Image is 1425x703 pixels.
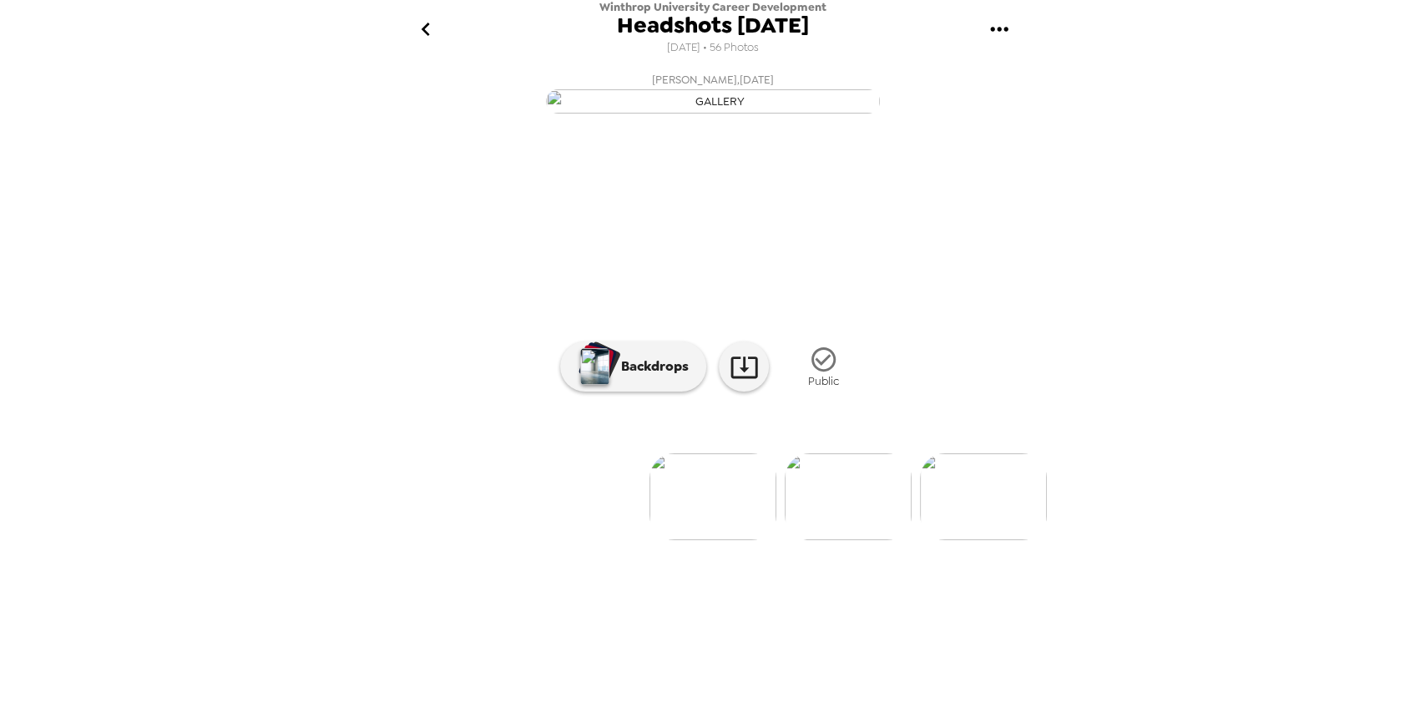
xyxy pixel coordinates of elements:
p: Backdrops [613,357,689,377]
img: gallery [649,453,776,540]
img: gallery [546,89,880,114]
img: gallery [920,453,1047,540]
span: [PERSON_NAME] , [DATE] [652,70,774,89]
button: gallery menu [973,3,1027,57]
button: [PERSON_NAME],[DATE] [379,65,1047,119]
button: go back [399,3,453,57]
button: Public [781,336,865,398]
img: gallery [785,453,912,540]
span: Public [808,374,839,388]
span: [DATE] • 56 Photos [667,37,759,59]
button: Backdrops [560,341,706,392]
span: Headshots [DATE] [617,14,809,37]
